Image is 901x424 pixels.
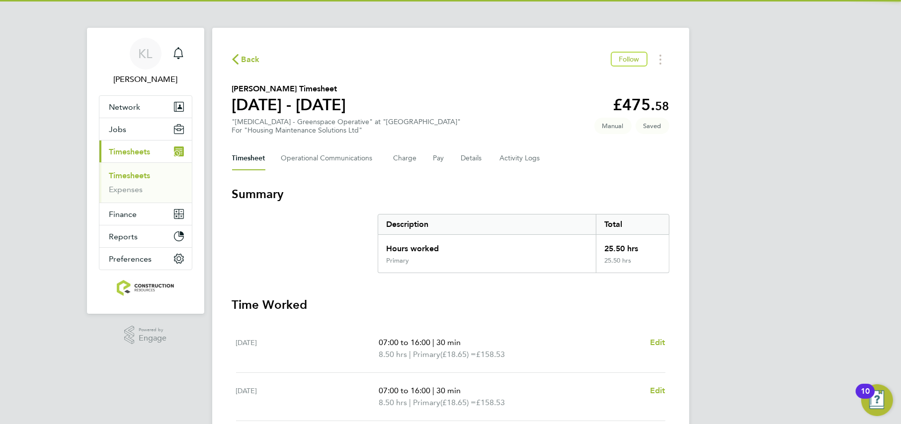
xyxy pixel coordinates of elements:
div: Primary [386,257,409,265]
nav: Main navigation [87,28,204,314]
span: | [432,386,434,395]
div: 10 [861,391,870,404]
span: Jobs [109,125,127,134]
button: Pay [433,146,445,170]
div: Total [596,214,668,234]
img: construction-resources-logo-retina.png [117,280,174,296]
h3: Summary [232,186,669,202]
span: Follow [619,55,640,64]
span: 58 [655,99,669,113]
h2: [PERSON_NAME] Timesheet [232,83,346,95]
button: Operational Communications [281,146,378,170]
button: Preferences [99,248,192,270]
span: (£18.65) = [440,350,476,359]
div: 25.50 hrs [596,235,668,257]
span: 8.50 hrs [379,350,407,359]
app-decimal: £475. [613,95,669,114]
a: KL[PERSON_NAME] [99,38,192,85]
button: Charge [394,146,417,170]
span: Network [109,102,141,112]
span: Reports [109,232,138,241]
div: [DATE] [236,337,379,360]
span: 8.50 hrs [379,398,407,407]
span: Powered by [139,326,166,334]
button: Follow [611,52,648,67]
button: Open Resource Center, 10 new notifications [861,384,893,416]
span: Engage [139,334,166,343]
span: 30 min [436,338,461,347]
span: | [432,338,434,347]
button: Timesheets Menu [652,52,669,67]
span: | [409,398,411,407]
button: Jobs [99,118,192,140]
h1: [DATE] - [DATE] [232,95,346,115]
div: Description [378,214,596,234]
div: Timesheets [99,162,192,203]
span: Primary [413,349,440,360]
span: Edit [650,338,665,347]
button: Finance [99,203,192,225]
a: Powered byEngage [124,326,166,345]
a: Timesheets [109,171,151,180]
span: KL [139,47,153,60]
span: 07:00 to 16:00 [379,338,430,347]
h3: Time Worked [232,297,669,313]
a: Go to home page [99,280,192,296]
button: Timesheets [99,141,192,162]
span: 07:00 to 16:00 [379,386,430,395]
span: This timesheet was manually created. [594,118,632,134]
div: "[MEDICAL_DATA] - Greenspace Operative" at "[GEOGRAPHIC_DATA]" [232,118,461,135]
button: Timesheet [232,146,265,170]
div: 25.50 hrs [596,257,668,273]
span: Back [242,54,260,66]
button: Reports [99,225,192,247]
span: Kate Lomax [99,73,192,85]
span: Primary [413,397,440,409]
span: Edit [650,386,665,395]
button: Back [232,53,260,66]
span: | [409,350,411,359]
div: Summary [378,214,669,273]
div: [DATE] [236,385,379,409]
button: Details [461,146,484,170]
span: 30 min [436,386,461,395]
span: Preferences [109,254,152,264]
div: Hours worked [378,235,596,257]
span: £158.53 [476,350,505,359]
span: £158.53 [476,398,505,407]
span: Finance [109,210,137,219]
span: Timesheets [109,147,151,156]
span: (£18.65) = [440,398,476,407]
button: Activity Logs [500,146,542,170]
a: Edit [650,337,665,349]
span: This timesheet is Saved. [636,118,669,134]
a: Expenses [109,185,143,194]
a: Edit [650,385,665,397]
button: Network [99,96,192,118]
div: For "Housing Maintenance Solutions Ltd" [232,126,461,135]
